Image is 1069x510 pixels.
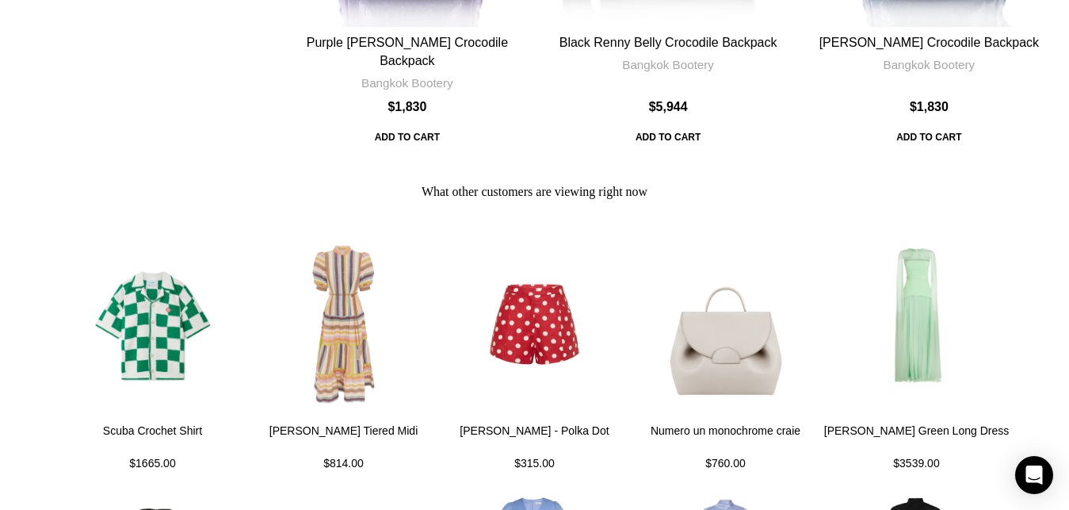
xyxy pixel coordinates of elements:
[250,424,437,473] a: [PERSON_NAME] Tiered Midi $814.00
[59,229,246,420] img: Casablanca-Scuba-Crochet-Shirt.jpg
[129,457,175,470] span: $1665.00
[632,229,819,420] img: Polene-Numero-un-monochrome-craie.png
[388,100,426,113] bdi: 1,830
[649,100,688,113] bdi: 5,944
[388,100,395,113] span: $
[59,424,246,439] h4: Scuba Crochet Shirt
[884,56,975,73] a: Bangkok Bootery
[622,56,714,73] a: Bangkok Bootery
[910,100,917,113] span: $
[59,183,1010,201] h2: What other customers are viewing right now
[910,100,949,113] bdi: 1,830
[819,36,1039,49] a: [PERSON_NAME] Crocodile Backpack
[514,457,555,470] span: $315.00
[323,457,364,470] span: $814.00
[250,424,437,439] h4: [PERSON_NAME] Tiered Midi
[632,424,819,473] a: Numero un monochrome craie $760.00
[307,36,508,67] a: Purple [PERSON_NAME] Crocodile Backpack
[364,123,451,151] a: Add to cart: “Purple Renny Hornback Crocodile Backpack”
[361,75,453,91] a: Bangkok Bootery
[885,123,972,151] span: Add to cart
[823,229,1010,420] img: Safiyaa-Gloria-Brook-Green-Long-Dress70594_nobg.png
[705,457,746,470] span: $760.00
[624,123,712,151] span: Add to cart
[893,457,939,470] span: $3539.00
[885,123,972,151] a: Add to cart: “Renny Hornback Crocodile Backpack”
[441,424,628,439] h4: [PERSON_NAME] - Polka Dot
[559,36,777,49] a: Black Renny Belly Crocodile Backpack
[250,229,437,420] img: alemais-sustainable-dress-midi-josephine-tiered-midi-40042729537753_720x.jpg
[649,100,656,113] span: $
[823,424,1010,439] h4: [PERSON_NAME] Green Long Dress
[441,424,628,473] a: [PERSON_NAME] - Polka Dot $315.00
[364,123,451,151] span: Add to cart
[624,123,712,151] a: Add to cart: “Black Renny Belly Crocodile Backpack”
[1015,456,1053,494] div: Open Intercom Messenger
[632,424,819,439] h4: Numero un monochrome craie
[59,424,246,473] a: Scuba Crochet Shirt $1665.00
[441,229,628,420] img: Posse-The-label-Rosalie-Short-Polka-Dot.jpg
[823,424,1010,473] a: [PERSON_NAME] Green Long Dress $3539.00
